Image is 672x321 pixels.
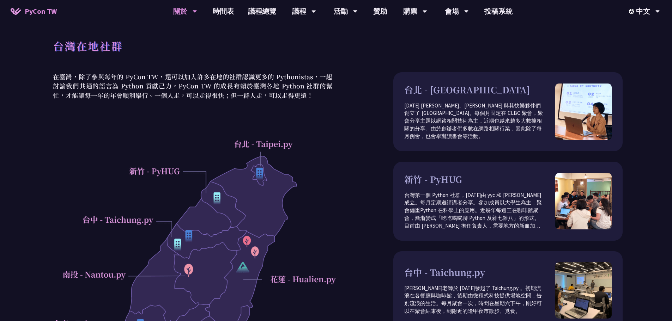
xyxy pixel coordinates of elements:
img: Locale Icon [629,9,636,14]
img: Home icon of PyCon TW 2025 [11,8,21,15]
p: [DATE] [PERSON_NAME]、[PERSON_NAME] 與其快樂夥伴們創立了 [GEOGRAPHIC_DATA]。每個月固定在 CLBC 聚會，聚會分享主題以網路相關技術為主，近期... [404,102,555,141]
span: PyCon TW [25,6,57,17]
p: 在臺灣，除了參與每年的 PyCon TW，還可以加入許多在地的社群認識更多的 Pythonistas，一起討論我們共通的語言為 Python 貢獻己力。PyCon TW 的成長有賴於臺灣各地 P... [49,72,336,100]
img: taichung [555,262,612,319]
img: taipei [555,84,612,140]
h1: 台灣在地社群 [53,35,123,56]
h3: 台中 - Taichung.py [404,266,555,279]
h3: 台北 - [GEOGRAPHIC_DATA] [404,83,555,97]
a: PyCon TW [4,2,64,20]
h3: 新竹 - PyHUG [404,173,555,186]
img: pyhug [555,173,612,229]
p: [PERSON_NAME]老師於 [DATE]發起了 Taichung.py 。初期流浪在各餐廳與咖啡館，後期由微程式科技提供場地空間，告別流浪的生活。每月聚會一次，時間在星期六下午，剛好可以在... [404,284,555,315]
p: 台灣第一個 Python 社群，[DATE]由 yyc 和 [PERSON_NAME] 成立。每月定期邀請講者分享。參加成員以大學生為主，聚會偏重Python 在科學上的應用。近幾年每週三在咖啡... [404,191,555,230]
